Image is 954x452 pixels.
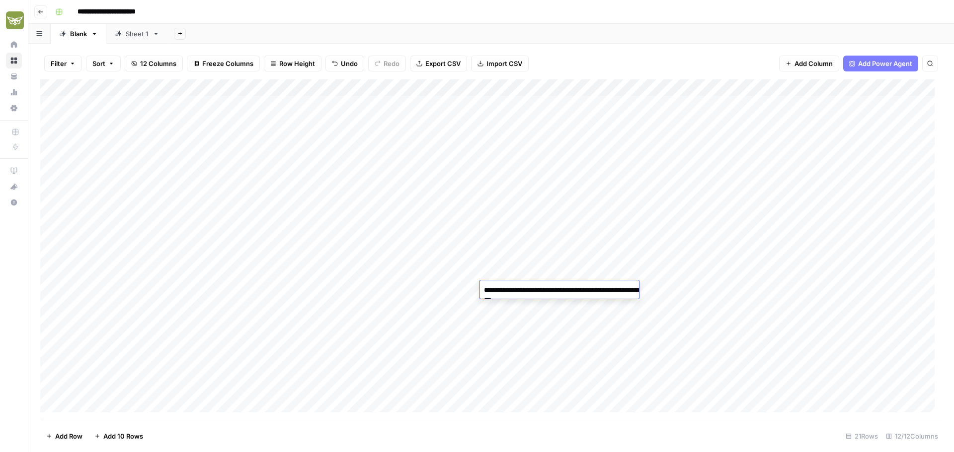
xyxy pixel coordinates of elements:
button: Row Height [264,56,321,71]
button: Add Row [40,428,88,444]
a: Blank [51,24,106,44]
button: What's new? [6,179,22,194]
a: Your Data [6,68,22,84]
button: Sort [86,56,121,71]
button: Add Column [779,56,839,71]
span: Import CSV [486,59,522,68]
a: AirOps Academy [6,163,22,179]
img: Evergreen Media Logo [6,11,24,29]
span: Undo [341,59,358,68]
a: Browse [6,53,22,68]
span: Add Power Agent [858,59,912,68]
button: Help + Support [6,194,22,210]
a: Sheet 1 [106,24,168,44]
span: Filter [51,59,67,68]
span: Add 10 Rows [103,431,143,441]
div: Blank [70,29,87,39]
button: Filter [44,56,82,71]
a: Settings [6,100,22,116]
span: Redo [384,59,399,68]
button: Workspace: Evergreen Media [6,8,22,33]
div: Sheet 1 [126,29,149,39]
div: 12/12 Columns [882,428,942,444]
a: Home [6,37,22,53]
button: Export CSV [410,56,467,71]
span: Row Height [279,59,315,68]
div: 21 Rows [842,428,882,444]
button: Redo [368,56,406,71]
button: 12 Columns [125,56,183,71]
span: Freeze Columns [202,59,253,68]
button: Import CSV [471,56,529,71]
button: Freeze Columns [187,56,260,71]
span: Export CSV [425,59,461,68]
button: Undo [325,56,364,71]
div: What's new? [6,179,21,194]
span: Add Column [795,59,833,68]
button: Add Power Agent [843,56,918,71]
a: Usage [6,84,22,100]
button: Add 10 Rows [88,428,149,444]
span: Sort [92,59,105,68]
span: 12 Columns [140,59,176,68]
span: Add Row [55,431,82,441]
